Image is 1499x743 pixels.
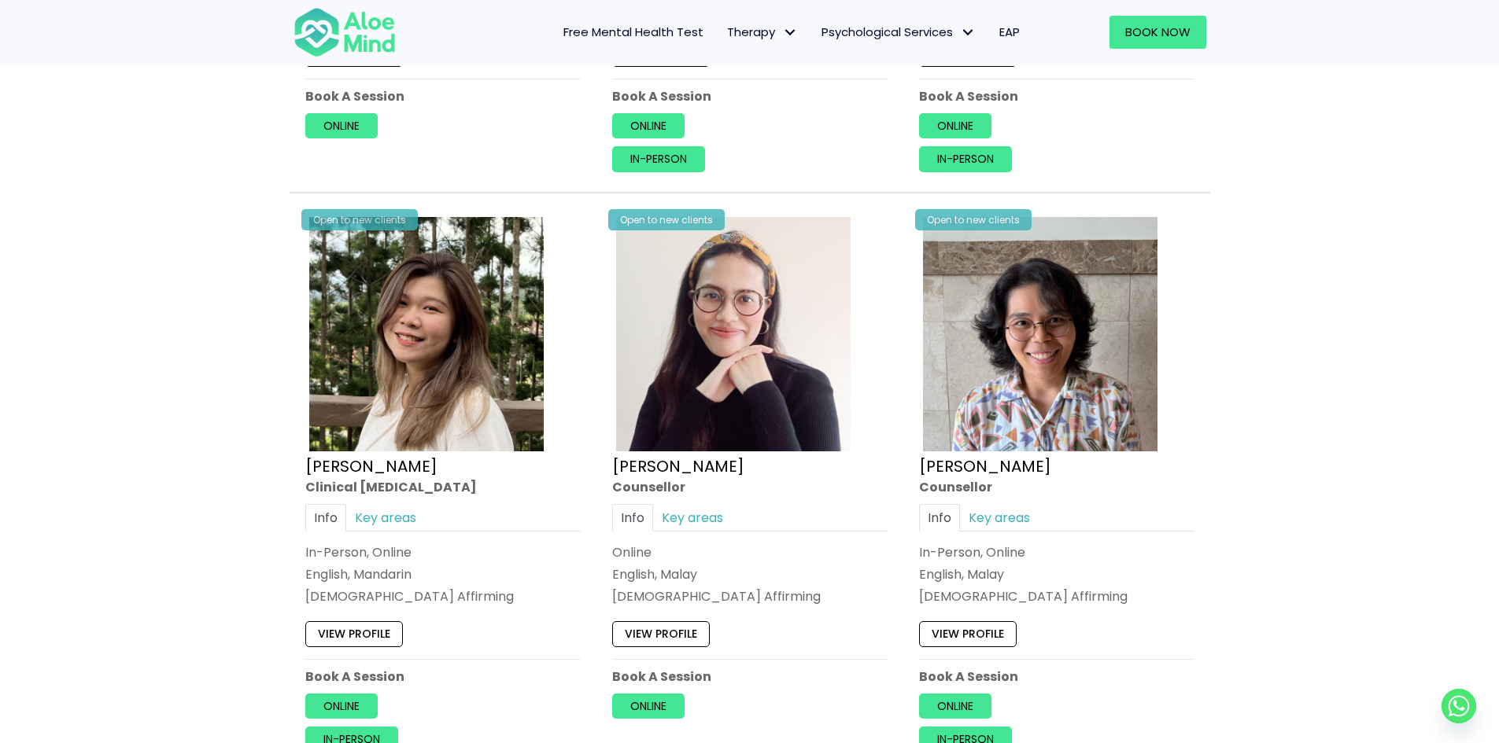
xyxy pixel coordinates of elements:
p: English, Malay [919,565,1194,583]
div: Open to new clients [608,209,725,230]
div: Counsellor [919,477,1194,495]
a: View profile [612,621,710,646]
span: Psychological Services: submenu [957,21,980,44]
a: Info [305,504,346,532]
p: English, Mandarin [305,565,581,583]
img: Kelly Clinical Psychologist [309,217,544,451]
a: View profile [305,621,403,646]
div: In-Person, Online [305,543,581,561]
span: Therapy [727,24,798,40]
a: [PERSON_NAME] [305,454,438,476]
div: In-Person, Online [919,543,1194,561]
a: View profile [919,621,1017,646]
a: Psychological ServicesPsychological Services: submenu [810,16,988,49]
a: Book Now [1109,16,1206,49]
p: English, Malay [612,565,888,583]
span: Psychological Services [821,24,976,40]
span: Therapy: submenu [779,21,802,44]
div: [DEMOGRAPHIC_DATA] Affirming [612,587,888,605]
p: Book A Session [612,668,888,686]
a: [PERSON_NAME] [919,454,1051,476]
div: [DEMOGRAPHIC_DATA] Affirming [919,587,1194,605]
div: Online [612,543,888,561]
div: Counsellor [612,477,888,495]
span: EAP [999,24,1020,40]
p: Book A Session [612,87,888,105]
a: Whatsapp [1442,689,1476,723]
a: Online [919,113,991,138]
a: Online [612,693,685,719]
img: Therapist Photo Update [616,217,851,451]
a: Online [305,113,378,138]
a: Online [612,113,685,138]
a: TherapyTherapy: submenu [715,16,810,49]
div: Clinical [MEDICAL_DATA] [305,477,581,495]
img: zafeera counsellor [923,217,1157,451]
a: [PERSON_NAME] [612,454,744,476]
a: In-person [612,147,705,172]
a: In-person [919,147,1012,172]
a: Key areas [653,504,732,532]
a: Key areas [346,504,425,532]
span: Book Now [1125,24,1191,40]
p: Book A Session [919,668,1194,686]
a: Key areas [960,504,1039,532]
img: Aloe mind Logo [294,6,396,58]
div: Open to new clients [301,209,418,230]
a: EAP [988,16,1032,49]
a: Info [919,504,960,532]
p: Book A Session [305,668,581,686]
div: Open to new clients [915,209,1032,230]
a: Info [612,504,653,532]
p: Book A Session [919,87,1194,105]
a: Online [305,693,378,719]
a: Free Mental Health Test [552,16,715,49]
a: Online [919,693,991,719]
div: [DEMOGRAPHIC_DATA] Affirming [305,587,581,605]
p: Book A Session [305,87,581,105]
span: Free Mental Health Test [563,24,703,40]
nav: Menu [416,16,1032,49]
